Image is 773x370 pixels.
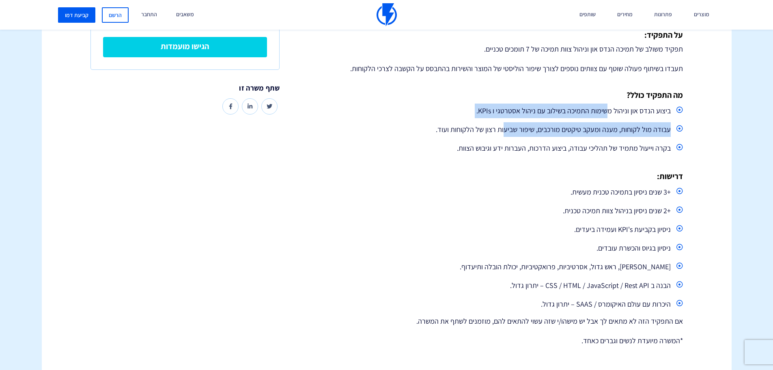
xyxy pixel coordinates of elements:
[342,222,683,237] li: ניסיון בקביעת KPI's ועמידה ביעדים.
[342,297,683,312] li: היכרות עם עולם האיקומרס / SAAS – יתרון גדול.
[103,37,267,57] a: הגישו מועמדות
[342,91,683,100] h4: מה התפקיד כולל?
[342,43,683,55] p: תפקיד משולב של תמיכה הנדס און וניהול צוות תמיכה של 7 תומכים טכניים.
[342,203,683,218] li: +2 שנים ניסיון בניהול צוות תמיכה טכנית.
[342,172,683,181] h4: דרישות:
[342,30,683,39] h4: על התפקיד:
[102,7,129,23] a: הרשם
[261,98,278,115] a: שתף בטוויטר
[342,63,683,74] p: תעבדו בשיתוף פעולה שוטף עם צוותים נוספים לצורך שיפור הוליסטי של המוצר והשירות בהתבסס על הקשבה לצר...
[90,84,280,92] h6: שתף משרה זו
[342,104,683,118] li: ביצוע הנדס און וניהול משימות התמיכה בשילוב עם ניהול אסטרטגי ו KPIs.
[342,185,683,199] li: +3 שנים ניסיון בתמיכה טכנית מעשית.
[342,241,683,255] li: ניסיון בגיוס והכשרת עובדים.
[222,98,239,115] a: שתף בפייסבוק
[342,278,683,293] li: הבנה ב CSS / HTML / JavaScript / Rest API – יתרון גדול.
[342,141,683,156] li: בקרה וייעול מתמיד של תהליכי עבודה, ביצוע הדרכות, העברות ידע וגיבוש הצוות.
[342,335,683,346] p: *המשרה מיועדת לנשים וגברים כאחד.
[58,7,95,23] a: קביעת דמו
[342,316,683,327] p: אם התפקיד הזה לא מתאים לך אבל יש מישהו/י שזה עשוי להתאים להם, מוזמנים לשתף את המשרה.
[342,260,683,274] li: [PERSON_NAME], ראש גדול, אסרטיביות, פרואקטיביות, יכולת הובלה ותיעדוף.
[242,98,258,115] a: שתף בלינקאדין
[342,122,683,137] li: עבודה מול לקוחות, מענה ומעקב טיקטים מורכבים, שיפור שביעות רצון של הלקוחות ועוד.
